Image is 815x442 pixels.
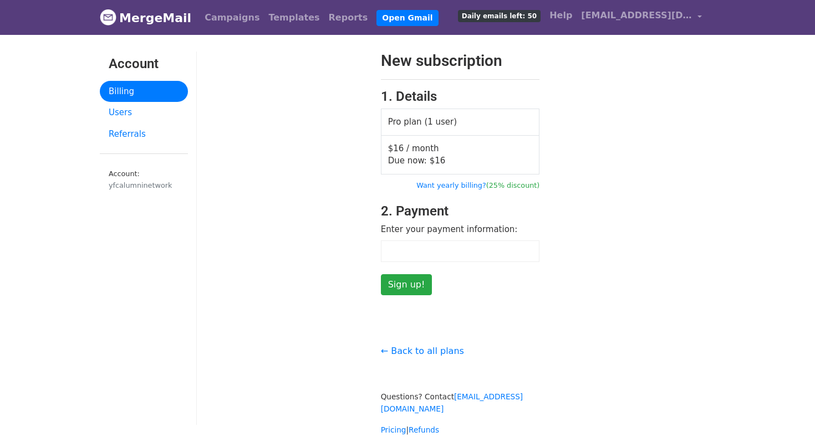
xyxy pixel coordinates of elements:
[100,124,188,145] a: Referrals
[381,274,432,295] input: Sign up!
[100,9,116,25] img: MergeMail logo
[109,180,179,191] div: yfcalumninetwork
[545,4,577,27] a: Help
[387,246,534,256] iframe: Secure payment input frame
[109,56,179,72] h3: Account
[381,203,540,219] h3: 2. Payment
[381,425,406,434] a: Pricing
[416,181,539,189] a: Want yearly billing?(25% discount)
[458,10,541,22] span: Daily emails left: 50
[376,10,438,26] a: Open Gmail
[454,4,545,27] a: Daily emails left: 50
[381,223,518,236] label: Enter your payment information:
[100,6,191,29] a: MergeMail
[381,346,464,356] a: ← Back to all plans
[264,7,324,29] a: Templates
[381,135,539,174] td: $16 / month
[200,7,264,29] a: Campaigns
[381,52,540,70] h2: New subscription
[577,4,706,30] a: [EMAIL_ADDRESS][DOMAIN_NAME]
[381,109,539,136] td: Pro plan (1 user)
[409,425,439,434] a: Refunds
[381,425,439,434] small: |
[581,9,692,22] span: [EMAIL_ADDRESS][DOMAIN_NAME]
[324,7,373,29] a: Reports
[109,169,179,191] small: Account:
[381,392,523,413] small: Questions? Contact
[435,156,445,166] span: 16
[100,102,188,124] a: Users
[100,81,188,102] a: Billing
[381,89,540,105] h3: 1. Details
[486,181,540,189] span: (25% discount)
[388,156,446,166] span: Due now: $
